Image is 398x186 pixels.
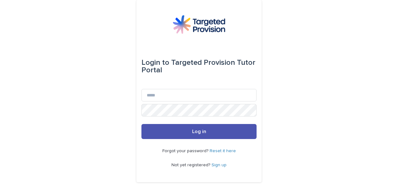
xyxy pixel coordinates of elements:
a: Sign up [212,163,227,167]
button: Log in [141,124,257,139]
div: Targeted Provision Tutor Portal [141,54,257,79]
span: Forgot your password? [162,149,210,153]
img: M5nRWzHhSzIhMunXDL62 [173,15,225,34]
span: Log in [192,129,206,134]
a: Reset it here [210,149,236,153]
span: Not yet registered? [171,163,212,167]
span: Login to [141,59,169,66]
